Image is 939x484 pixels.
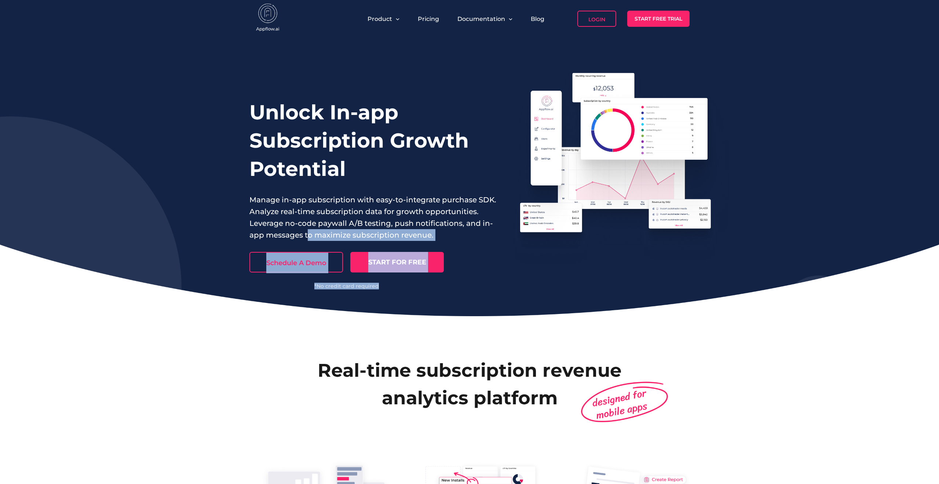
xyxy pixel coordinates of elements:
[577,376,671,427] img: design-for-mobile-apps
[627,11,690,27] a: Start Free Trial
[249,252,343,272] a: Schedule A Demo
[249,194,497,241] p: Manage in-app subscription with easy-to-integrate purchase SDK. Analyze real-time subscription da...
[457,15,505,22] span: Documentation
[457,15,512,22] button: Documentation
[249,98,497,183] h1: Unlock In-app Subscription Growth Potential
[260,357,679,412] h2: Real-time subscription revenue analytics platform
[249,283,444,289] div: *No credit card required
[368,15,392,22] span: Product
[249,4,286,33] img: appflow.ai-logo
[531,15,544,22] a: Blog
[368,15,399,22] button: Product
[577,11,616,27] a: Login
[418,15,439,22] a: Pricing
[350,252,444,272] a: START FOR FREE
